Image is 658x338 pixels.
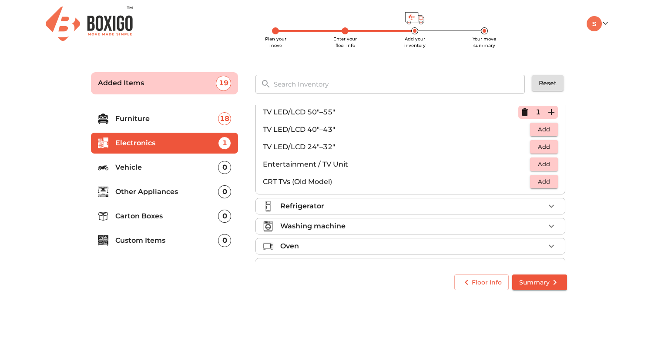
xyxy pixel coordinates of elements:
span: Your move summary [473,36,496,48]
span: Reset [539,78,557,89]
p: Entertainment / TV Unit [263,159,530,170]
button: Add [530,123,558,136]
button: Add [530,175,558,188]
button: Add Item [545,106,558,119]
span: Add [534,142,554,152]
p: Oven [280,241,299,251]
span: Add [534,177,554,187]
p: CRT TVs (Old Model) [263,177,530,187]
p: Furniture [115,114,218,124]
button: Add [530,140,558,154]
div: 19 [216,76,231,91]
img: washing_machine [263,221,273,231]
img: Boxigo [46,7,133,41]
p: Added Items [98,78,216,88]
span: Add your inventory [404,36,426,48]
p: Custom Items [115,235,218,246]
p: TV LED/LCD 50"–55" [263,107,518,117]
div: 0 [218,185,231,198]
p: Carton Boxes [115,211,218,221]
div: 0 [218,161,231,174]
span: Enter your floor info [333,36,357,48]
img: refrigerator [263,201,273,211]
div: 0 [218,210,231,223]
span: Plan your move [265,36,286,48]
img: air_conditioner [263,261,273,271]
button: Add [530,157,558,171]
button: Summary [512,274,567,291]
input: Search Inventory [269,75,531,94]
div: 0 [218,234,231,247]
span: Floor Info [461,277,502,288]
p: AC [280,261,290,271]
p: Refrigerator [280,201,324,211]
p: TV LED/LCD 24"–32" [263,142,530,152]
span: Summary [519,277,560,288]
div: 1 [218,137,231,150]
button: Floor Info [454,274,509,291]
p: Washing machine [280,221,346,231]
div: 18 [218,112,231,125]
span: Add [534,159,554,169]
p: 1 [536,107,540,117]
p: TV LED/LCD 40"–43" [263,124,530,135]
p: Electronics [115,138,218,148]
p: Other Appliances [115,187,218,197]
button: Delete Item [518,106,531,119]
img: oven [263,241,273,251]
span: Add [534,124,554,134]
button: Reset [532,75,564,91]
p: Vehicle [115,162,218,173]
